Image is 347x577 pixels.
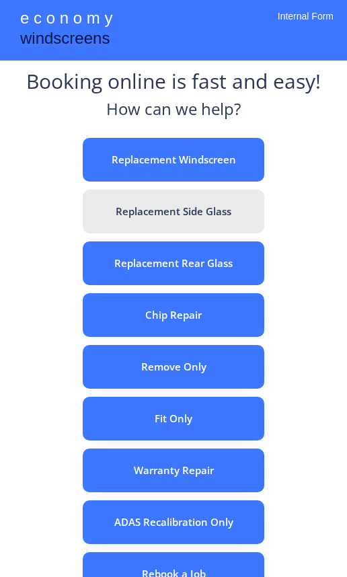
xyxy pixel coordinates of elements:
button: Remove Only [83,345,264,389]
button: Replacement Windscreen [83,138,264,182]
div: windscreens [20,27,110,53]
button: Chip Repair [83,293,264,337]
button: Fit Only [83,397,264,440]
button: Warranty Repair [83,449,264,492]
div: e c o n o m y [20,7,112,32]
div: Internal Form [278,10,334,40]
button: Replacement Rear Glass [83,241,264,285]
button: ADAS Recalibration Only [83,500,264,544]
div: Booking online is fast and easy! [26,67,321,98]
div: How can we help? [106,98,241,128]
button: Replacement Side Glass [83,190,264,233]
